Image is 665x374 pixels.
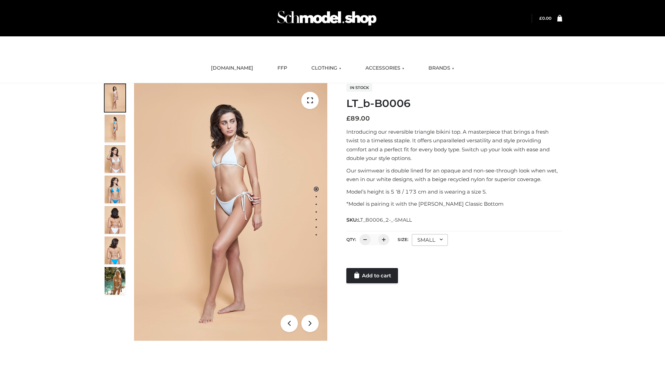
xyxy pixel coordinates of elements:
[346,115,370,122] bdi: 89.00
[398,237,408,242] label: Size:
[134,83,327,341] img: ArielClassicBikiniTop_CloudNine_AzureSky_OW114ECO_1
[206,61,258,76] a: [DOMAIN_NAME]
[105,267,125,295] img: Arieltop_CloudNine_AzureSky2.jpg
[358,217,412,223] span: LT_B0006_2-_-SMALL
[306,61,346,76] a: CLOTHING
[423,61,459,76] a: BRANDS
[539,16,551,21] a: £0.00
[105,206,125,234] img: ArielClassicBikiniTop_CloudNine_AzureSky_OW114ECO_7-scaled.jpg
[346,97,562,110] h1: LT_b-B0006
[346,268,398,283] a: Add to cart
[346,115,351,122] span: £
[539,16,551,21] bdi: 0.00
[346,216,413,224] span: SKU:
[275,5,379,32] img: Schmodel Admin 964
[360,61,409,76] a: ACCESSORIES
[105,84,125,112] img: ArielClassicBikiniTop_CloudNine_AzureSky_OW114ECO_1-scaled.jpg
[346,83,372,92] span: In stock
[272,61,292,76] a: FFP
[105,145,125,173] img: ArielClassicBikiniTop_CloudNine_AzureSky_OW114ECO_3-scaled.jpg
[346,199,562,208] p: *Model is pairing it with the [PERSON_NAME] Classic Bottom
[539,16,542,21] span: £
[412,234,448,246] div: SMALL
[346,127,562,163] p: Introducing our reversible triangle bikini top. A masterpiece that brings a fresh twist to a time...
[346,237,356,242] label: QTY:
[105,237,125,264] img: ArielClassicBikiniTop_CloudNine_AzureSky_OW114ECO_8-scaled.jpg
[346,187,562,196] p: Model’s height is 5 ‘8 / 173 cm and is wearing a size S.
[346,166,562,184] p: Our swimwear is double lined for an opaque and non-see-through look when wet, even in our white d...
[105,176,125,203] img: ArielClassicBikiniTop_CloudNine_AzureSky_OW114ECO_4-scaled.jpg
[105,115,125,142] img: ArielClassicBikiniTop_CloudNine_AzureSky_OW114ECO_2-scaled.jpg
